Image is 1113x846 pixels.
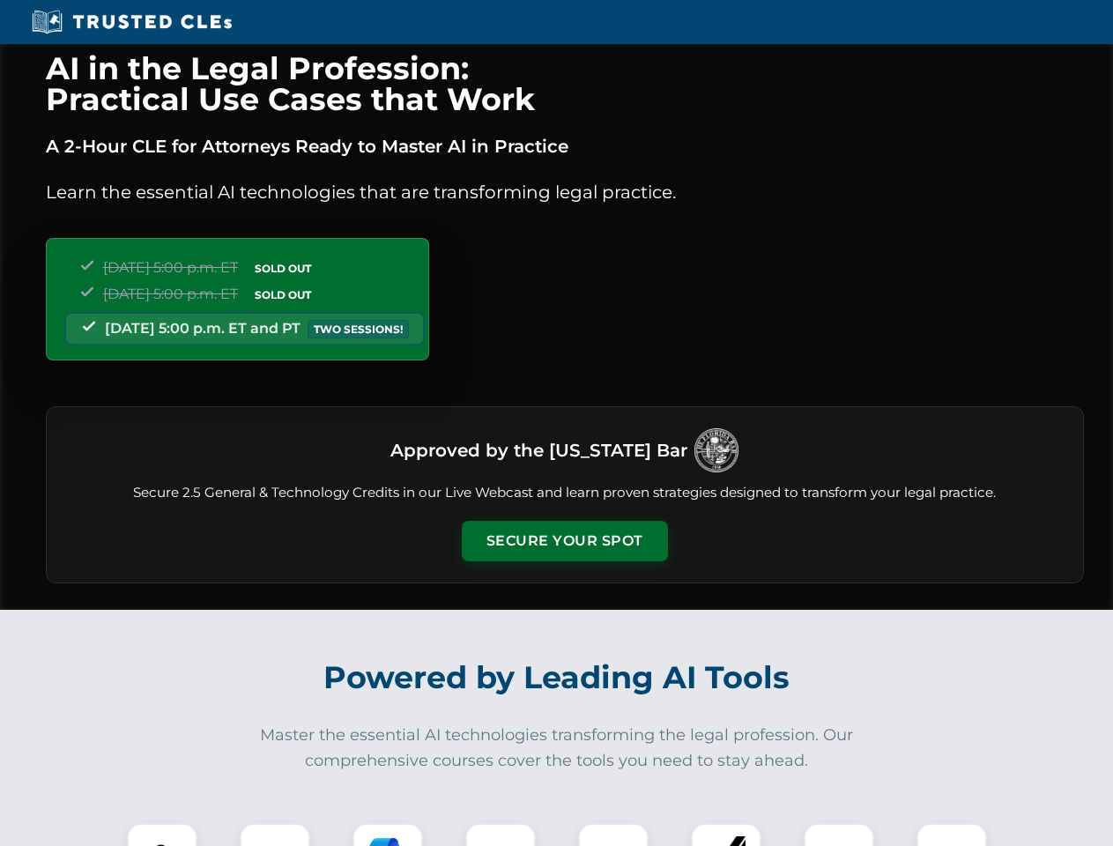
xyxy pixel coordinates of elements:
p: Learn the essential AI technologies that are transforming legal practice. [46,178,1084,206]
p: A 2-Hour CLE for Attorneys Ready to Master AI in Practice [46,132,1084,160]
h1: AI in the Legal Profession: Practical Use Cases that Work [46,53,1084,115]
span: SOLD OUT [249,259,317,278]
span: SOLD OUT [249,286,317,304]
img: Trusted CLEs [26,9,237,35]
p: Master the essential AI technologies transforming the legal profession. Our comprehensive courses... [249,723,865,774]
h2: Powered by Leading AI Tools [69,647,1045,709]
span: [DATE] 5:00 p.m. ET [103,286,238,302]
button: Secure Your Spot [462,521,668,561]
p: Secure 2.5 General & Technology Credits in our Live Webcast and learn proven strategies designed ... [68,483,1062,503]
h3: Approved by the [US_STATE] Bar [390,434,687,466]
span: [DATE] 5:00 p.m. ET [103,259,238,276]
img: Logo [694,428,738,472]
